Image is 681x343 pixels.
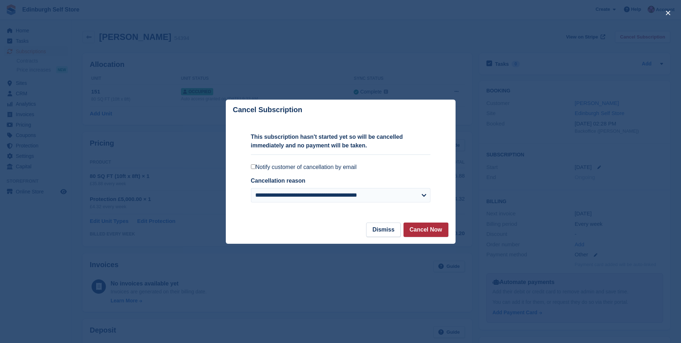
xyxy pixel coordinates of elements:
input: Notify customer of cancellation by email [251,164,256,169]
p: This subscription hasn't started yet so will be cancelled immediately and no payment will be taken. [251,133,430,150]
button: Cancel Now [404,223,448,237]
p: Cancel Subscription [233,106,302,114]
label: Notify customer of cancellation by email [251,164,430,171]
label: Cancellation reason [251,178,305,184]
button: Dismiss [366,223,400,237]
button: close [662,7,674,19]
